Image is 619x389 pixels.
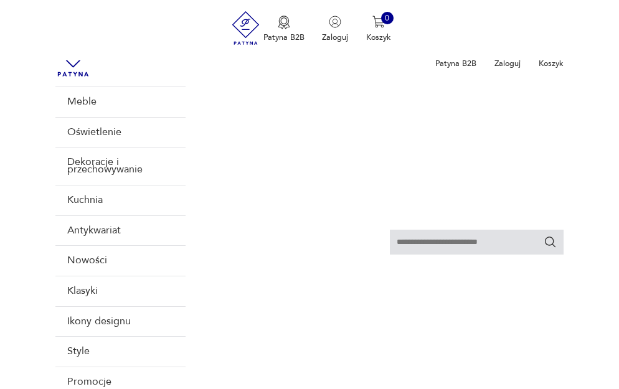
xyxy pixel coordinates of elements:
p: Zaloguj [494,58,521,69]
a: Klasyki [55,276,186,306]
button: Szukaj [544,235,557,249]
div: 0 [381,12,394,24]
a: Ikona medaluPatyna B2B [263,16,305,43]
img: Ikonka użytkownika [329,16,341,28]
p: Patyna B2B [435,58,476,69]
img: Ikona medalu [278,16,290,29]
button: Patyna B2B [263,16,305,43]
a: Oświetlenie [55,117,186,148]
img: Ikona koszyka [372,16,385,28]
a: Meble [55,87,186,117]
p: Patyna B2B [263,32,305,43]
button: 0Koszyk [366,16,391,43]
a: Antykwariat [55,215,186,246]
a: Ikony designu [55,306,186,337]
a: Nowości [55,245,186,276]
a: Kuchnia [55,185,186,215]
p: Koszyk [366,32,391,43]
button: Zaloguj [322,16,348,43]
img: Patyna - sklep z meblami i dekoracjami vintage [228,11,263,45]
p: Zaloguj [322,32,348,43]
a: Dekoracje i przechowywanie [55,147,186,184]
a: Style [55,336,186,367]
p: Koszyk [539,58,564,69]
